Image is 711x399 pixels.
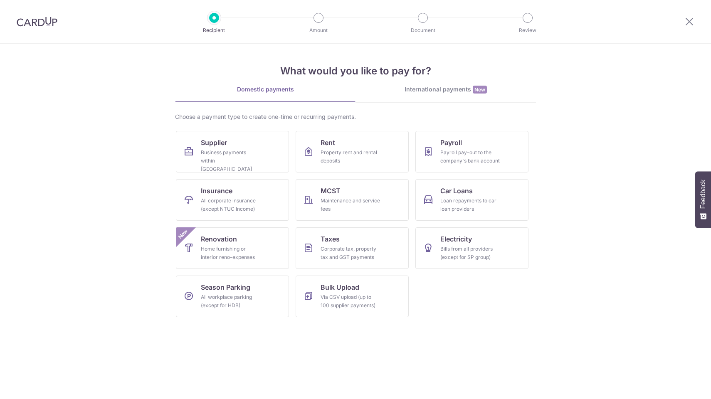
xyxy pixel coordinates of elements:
[321,293,380,310] div: Via CSV upload (up to 100 supplier payments)
[201,148,261,173] div: Business payments within [GEOGRAPHIC_DATA]
[296,179,409,221] a: MCSTMaintenance and service fees
[440,148,500,165] div: Payroll pay-out to the company's bank account
[440,138,462,148] span: Payroll
[415,227,528,269] a: ElectricityBills from all providers (except for SP group)
[440,245,500,261] div: Bills from all providers (except for SP group)
[175,64,536,79] h4: What would you like to pay for?
[176,227,190,241] span: New
[176,131,289,172] a: SupplierBusiness payments within [GEOGRAPHIC_DATA]
[183,26,245,34] p: Recipient
[176,227,289,269] a: RenovationHome furnishing or interior reno-expensesNew
[695,171,711,228] button: Feedback - Show survey
[176,179,289,221] a: InsuranceAll corporate insurance (except NTUC Income)
[321,138,335,148] span: Rent
[296,276,409,317] a: Bulk UploadVia CSV upload (up to 100 supplier payments)
[392,26,454,34] p: Document
[415,131,528,172] a: PayrollPayroll pay-out to the company's bank account
[440,197,500,213] div: Loan repayments to car loan providers
[473,86,487,94] span: New
[321,282,359,292] span: Bulk Upload
[201,186,232,196] span: Insurance
[201,138,227,148] span: Supplier
[201,234,237,244] span: Renovation
[321,148,380,165] div: Property rent and rental deposits
[17,17,57,27] img: CardUp
[440,234,472,244] span: Electricity
[355,85,536,94] div: International payments
[296,131,409,172] a: RentProperty rent and rental deposits
[201,293,261,310] div: All workplace parking (except for HDB)
[201,245,261,261] div: Home furnishing or interior reno-expenses
[321,197,380,213] div: Maintenance and service fees
[699,180,707,209] span: Feedback
[201,197,261,213] div: All corporate insurance (except NTUC Income)
[201,282,250,292] span: Season Parking
[321,245,380,261] div: Corporate tax, property tax and GST payments
[497,26,558,34] p: Review
[288,26,349,34] p: Amount
[176,276,289,317] a: Season ParkingAll workplace parking (except for HDB)
[321,234,340,244] span: Taxes
[440,186,473,196] span: Car Loans
[296,227,409,269] a: TaxesCorporate tax, property tax and GST payments
[175,85,355,94] div: Domestic payments
[415,179,528,221] a: Car LoansLoan repayments to car loan providers
[175,113,536,121] div: Choose a payment type to create one-time or recurring payments.
[321,186,341,196] span: MCST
